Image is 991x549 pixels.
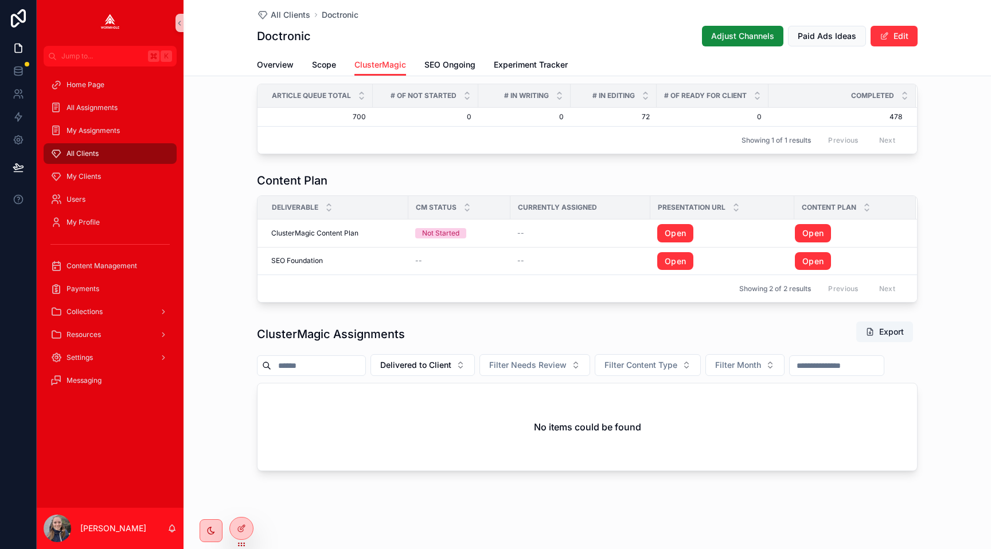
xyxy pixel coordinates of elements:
span: Filter Needs Review [489,359,567,371]
div: scrollable content [37,66,184,406]
span: # in Editing [592,91,635,100]
span: # of Ready for Client [664,91,747,100]
button: Export [856,321,913,342]
div: Not Started [422,228,459,238]
button: Jump to...K [44,46,177,66]
a: Scope [312,54,336,77]
h1: Doctronic [257,28,311,44]
a: Settings [44,347,177,368]
span: 0 [485,112,564,121]
button: Paid Ads Ideas [788,26,866,46]
span: Resources [67,330,101,339]
a: Open [657,252,693,270]
h1: ClusterMagic Assignments [257,326,405,342]
a: Collections [44,301,177,322]
a: SEO Ongoing [424,54,475,77]
a: Doctronic [322,9,358,21]
a: Overview [257,54,294,77]
span: Presentation URL [658,203,725,212]
a: Payments [44,279,177,299]
span: SEO Foundation [271,256,323,265]
span: SEO Ongoing [424,59,475,70]
span: # of Not Started [391,91,457,100]
span: Jump to... [61,52,143,61]
a: ClusterMagic [354,54,406,76]
span: Completed [851,91,894,100]
button: Select Button [705,354,785,376]
span: Content Management [67,261,137,270]
a: Users [44,189,177,210]
span: Showing 2 of 2 results [739,284,811,293]
span: All Clients [271,9,310,21]
span: 0 [380,112,471,121]
span: 700 [271,112,366,121]
span: Collections [67,307,103,316]
span: ClusterMagic [354,59,406,70]
span: Currently Assigned [518,203,597,212]
span: My Assignments [67,126,120,135]
span: Scope [312,59,336,70]
span: Paid Ads Ideas [798,30,856,42]
a: My Profile [44,212,177,233]
button: Edit [871,26,918,46]
span: Payments [67,284,99,293]
a: Content Management [44,256,177,276]
span: My Profile [67,218,100,227]
button: Select Button [479,354,590,376]
a: Open [657,224,693,242]
span: 0 [664,112,762,121]
span: Delivered to Client [380,359,451,371]
a: Open [657,224,787,242]
button: Adjust Channels [702,26,783,46]
a: ClusterMagic Content Plan [271,229,401,238]
span: Users [67,195,85,204]
span: -- [517,256,524,265]
span: Filter Content Type [604,359,677,371]
span: CM Status [416,203,457,212]
a: All Assignments [44,97,177,118]
a: Not Started [415,228,504,238]
a: Open [795,224,831,242]
a: Open [795,224,902,242]
a: Experiment Tracker [494,54,568,77]
span: Content Plan [802,203,856,212]
a: -- [517,256,643,265]
span: Experiment Tracker [494,59,568,70]
span: My Clients [67,172,101,181]
span: 72 [578,112,650,121]
a: All Clients [44,143,177,164]
span: Overview [257,59,294,70]
span: Adjust Channels [711,30,774,42]
img: App logo [101,14,119,32]
span: # in Writing [504,91,549,100]
h2: No items could be found [534,420,641,434]
a: All Clients [257,9,310,21]
span: Showing 1 of 1 results [742,136,811,145]
a: Messaging [44,370,177,391]
span: 478 [769,112,902,121]
span: Deliverable [272,203,318,212]
h1: Content Plan [257,172,327,189]
span: Messaging [67,376,102,385]
a: Home Page [44,74,177,95]
a: Open [795,252,902,270]
span: -- [517,229,524,238]
button: Select Button [370,354,475,376]
a: -- [415,256,504,265]
a: My Clients [44,166,177,187]
a: -- [517,229,643,238]
button: Select Button [595,354,701,376]
span: Home Page [67,80,104,89]
a: Open [795,252,831,270]
span: All Assignments [67,103,118,112]
span: Settings [67,353,93,362]
a: SEO Foundation [271,256,401,265]
p: [PERSON_NAME] [80,523,146,534]
span: K [162,52,171,61]
a: My Assignments [44,120,177,141]
span: ClusterMagic Content Plan [271,229,358,238]
a: Open [657,252,787,270]
span: -- [415,256,422,265]
span: Article Queue Total [272,91,351,100]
